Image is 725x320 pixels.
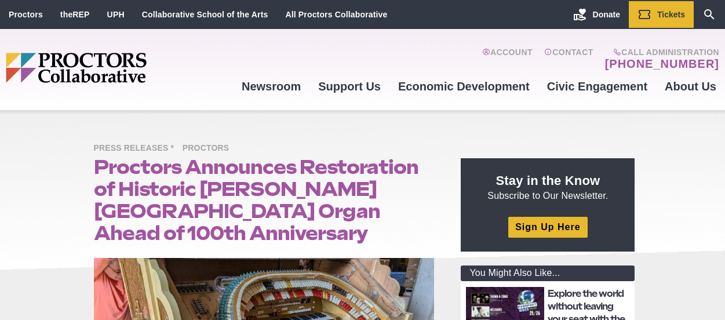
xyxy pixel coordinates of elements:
a: Search [694,1,725,28]
span: Donate [593,10,620,19]
strong: Stay in the Know [496,173,600,188]
a: Economic Development [389,71,538,102]
a: Proctors [9,10,43,19]
span: Proctors [183,141,235,156]
span: Tickets [657,10,685,19]
a: theREP [60,10,90,19]
a: Support Us [309,71,389,102]
a: Donate [564,1,629,28]
span: Call Administration [602,48,719,57]
a: Sign Up Here [508,217,587,237]
span: Press Releases * [94,141,180,156]
a: Tickets [629,1,694,28]
a: Account [482,48,533,71]
a: Proctors [183,143,235,152]
a: Press Releases * [94,143,180,152]
a: About Us [656,71,725,102]
a: All Proctors Collaborative [285,10,387,19]
a: Collaborative School of the Arts [142,10,268,19]
a: [PHONE_NUMBER] [605,57,719,71]
h1: Proctors Announces Restoration of Historic [PERSON_NAME][GEOGRAPHIC_DATA] Organ Ahead of 100th An... [94,156,435,244]
p: Subscribe to Our Newsletter. [475,172,621,202]
a: Contact [544,48,593,71]
a: Civic Engagement [538,71,656,102]
a: UPH [107,10,125,19]
img: Proctors logo [6,53,233,83]
a: Newsroom [233,71,309,102]
div: You Might Also Like... [461,266,635,281]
